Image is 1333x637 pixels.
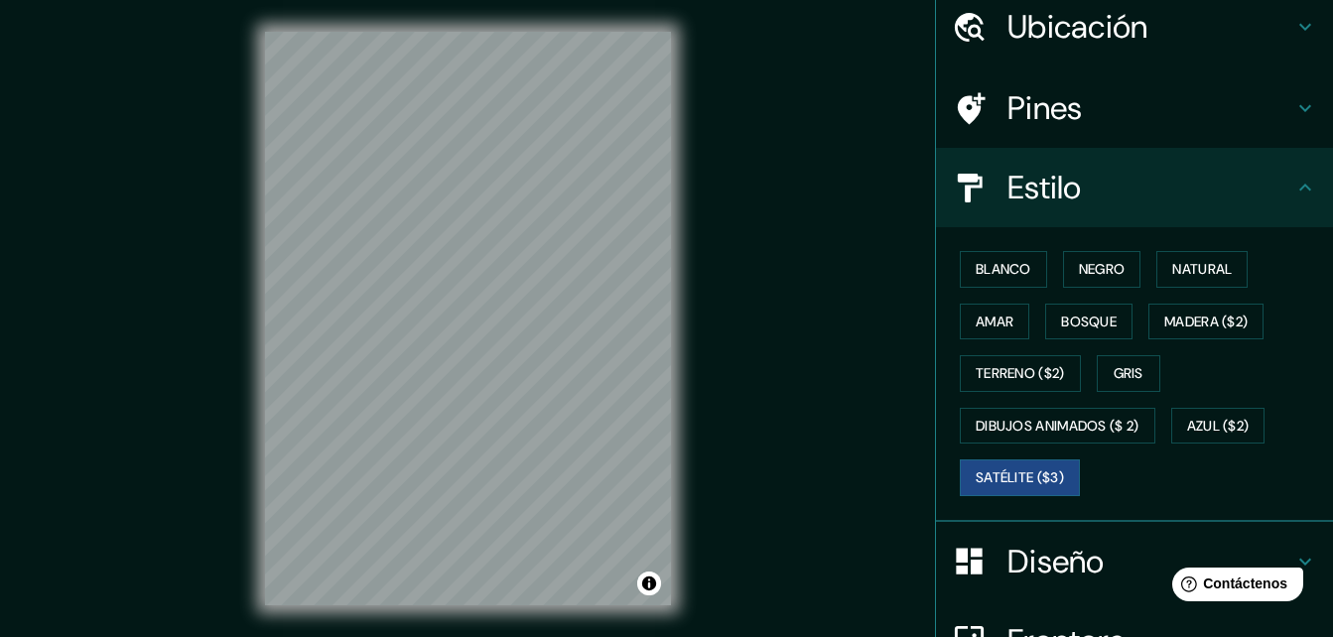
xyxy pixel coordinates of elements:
font: Bosque [1061,310,1117,334]
button: Amar [960,304,1029,340]
font: Blanco [976,257,1031,282]
font: Amar [976,310,1013,334]
font: Dibujos animados ($ 2) [976,414,1139,439]
button: Azul ($2) [1171,408,1266,445]
button: Madera ($2) [1148,304,1264,340]
button: Bosque [1045,304,1133,340]
h4: Pines [1007,88,1293,128]
div: Diseño [936,522,1333,601]
font: Natural [1172,257,1232,282]
font: Gris [1114,361,1143,386]
button: Dibujos animados ($ 2) [960,408,1155,445]
div: Pines [936,68,1333,148]
h4: Ubicación [1007,7,1293,47]
button: Natural [1156,251,1248,288]
button: Alternar atribución [637,572,661,595]
button: Terreno ($2) [960,355,1081,392]
div: Estilo [936,148,1333,227]
h4: Diseño [1007,542,1293,581]
canvas: Mapa [265,32,671,605]
font: Terreno ($2) [976,361,1065,386]
h4: Estilo [1007,168,1293,207]
button: Satélite ($3) [960,459,1080,496]
button: Negro [1063,251,1141,288]
button: Blanco [960,251,1047,288]
button: Gris [1097,355,1160,392]
iframe: Help widget launcher [1156,560,1311,615]
font: Azul ($2) [1187,414,1250,439]
font: Negro [1079,257,1126,282]
font: Satélite ($3) [976,465,1064,490]
font: Madera ($2) [1164,310,1248,334]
